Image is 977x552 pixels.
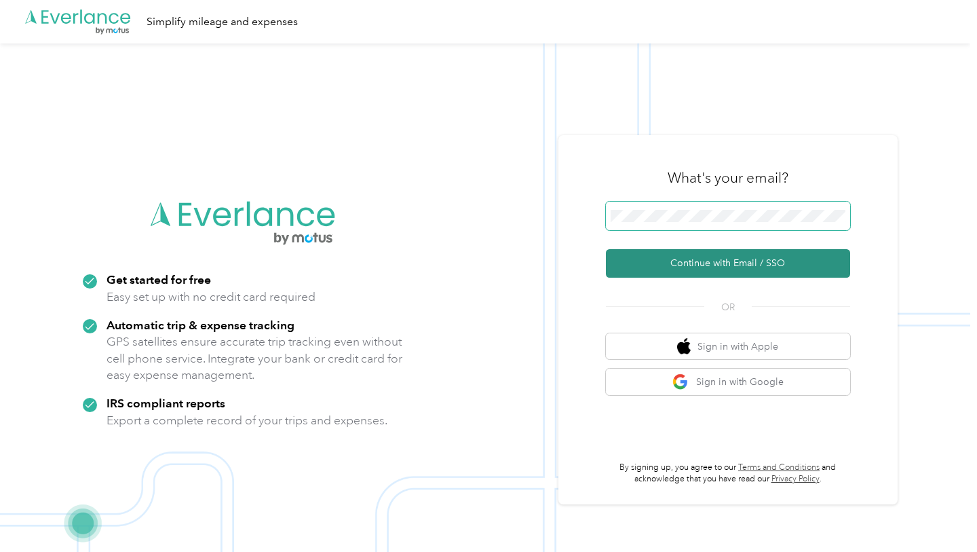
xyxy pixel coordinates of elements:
[771,474,820,484] a: Privacy Policy
[672,373,689,390] img: google logo
[107,318,294,332] strong: Automatic trip & expense tracking
[668,168,788,187] h3: What's your email?
[606,462,850,485] p: By signing up, you agree to our and acknowledge that you have read our .
[107,333,403,384] p: GPS satellites ensure accurate trip tracking even without cell phone service. Integrate your bank...
[107,412,387,429] p: Export a complete record of your trips and expenses.
[704,300,752,314] span: OR
[606,369,850,395] button: google logoSign in with Google
[677,338,691,355] img: apple logo
[738,462,820,473] a: Terms and Conditions
[107,396,225,410] strong: IRS compliant reports
[107,289,315,306] p: Easy set up with no credit card required
[606,333,850,360] button: apple logoSign in with Apple
[147,14,298,31] div: Simplify mileage and expenses
[606,249,850,278] button: Continue with Email / SSO
[107,272,211,287] strong: Get started for free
